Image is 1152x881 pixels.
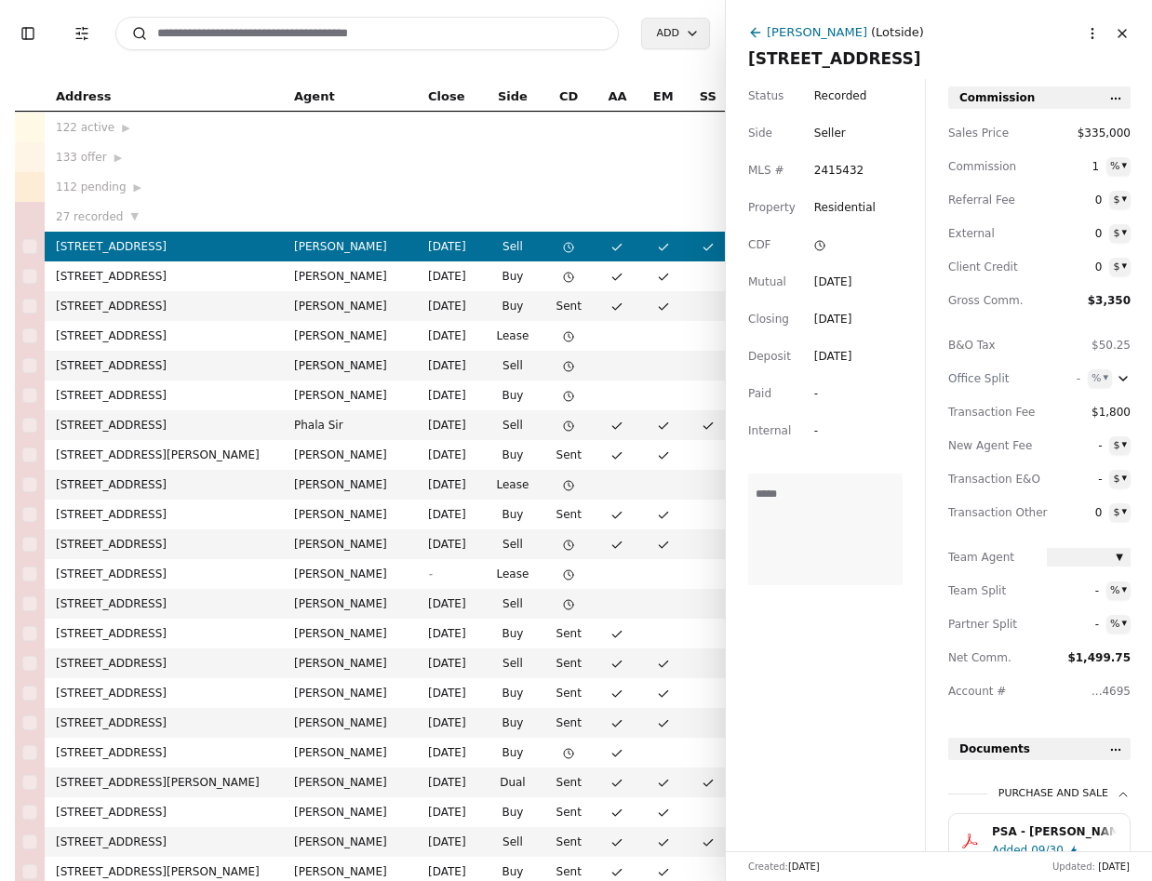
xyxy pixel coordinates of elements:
td: Sell [483,351,543,380]
div: ▾ [1121,436,1127,453]
td: [DATE] [417,768,483,797]
td: [PERSON_NAME] [283,559,417,589]
span: Sent [556,627,582,640]
div: 133 offer [56,148,272,167]
td: Dual [483,768,543,797]
td: [DATE] [417,321,483,351]
td: [STREET_ADDRESS] [45,500,283,529]
td: [STREET_ADDRESS] [45,351,283,380]
td: Sell [483,589,543,619]
td: [STREET_ADDRESS] [45,380,283,410]
button: % [1106,615,1131,634]
td: Buy [483,440,543,470]
td: [DATE] [417,678,483,708]
div: PSA - [PERSON_NAME] - [DATE].pdf [992,822,1117,841]
td: Buy [483,619,543,648]
button: % [1106,581,1131,600]
span: Mutual [748,273,786,291]
span: Gross Comm. [948,291,1032,310]
td: [DATE] [417,380,483,410]
span: Residential [814,198,876,217]
td: [STREET_ADDRESS][PERSON_NAME] [45,768,283,797]
div: Updated: [1052,860,1130,874]
td: [DATE] [417,797,483,827]
span: EM [653,87,674,107]
span: Sent [556,716,582,729]
td: [STREET_ADDRESS] [45,529,283,559]
td: [PERSON_NAME] [283,321,417,351]
span: [DATE] [1098,861,1130,872]
div: Office Split [948,369,1032,388]
div: Added [992,841,1027,860]
div: 112 pending [56,178,272,196]
button: % [1088,369,1112,388]
span: Closing [748,310,789,328]
span: 0 [1047,191,1102,209]
span: ...4695 [1092,685,1131,698]
td: Sell [483,648,543,678]
td: Buy [483,380,543,410]
td: [DATE] [417,708,483,738]
td: Buy [483,797,543,827]
button: $ [1109,470,1131,488]
span: Sent [556,806,582,819]
span: $1,499.75 [1067,651,1131,664]
span: Account # [948,682,1032,701]
button: Purchase and Sale [948,786,1131,813]
span: 0 [1047,258,1102,276]
span: Side [748,124,772,142]
td: [PERSON_NAME] [283,529,417,559]
button: $ [1109,224,1131,243]
span: Sent [556,508,582,521]
td: [PERSON_NAME] [283,648,417,678]
span: Documents [959,740,1030,758]
div: ▾ [1121,503,1127,520]
span: ▶ [114,150,122,167]
div: ▾ [1121,615,1127,632]
span: MLS # [748,161,784,180]
span: ▼ [1116,550,1123,566]
div: - [814,384,848,403]
span: AA [608,87,626,107]
div: ▾ [1121,470,1127,487]
span: - [1047,470,1102,488]
span: CDF [748,235,771,254]
div: Created: [748,860,820,874]
td: [DATE] [417,619,483,648]
span: - [1047,436,1102,455]
span: Transaction E&O [948,470,1032,488]
td: [STREET_ADDRESS] [45,619,283,648]
span: SS [700,87,717,107]
td: [STREET_ADDRESS][PERSON_NAME] [45,440,283,470]
span: $1,800 [1047,403,1131,421]
button: $ [1109,258,1131,276]
div: 09/30 [1031,841,1064,860]
span: Client Credit [948,258,1032,276]
td: Sell [483,232,543,261]
td: [STREET_ADDRESS] [45,321,283,351]
span: 0 [1047,503,1102,522]
td: [DATE] [417,351,483,380]
span: Sent [556,835,582,848]
span: New Agent Fee [948,436,1032,455]
td: Sell [483,410,543,440]
span: Team Split [948,581,1032,600]
span: ▶ [122,120,129,137]
span: CD [559,87,578,107]
span: 27 recorded [56,207,123,226]
td: Lease [483,559,543,589]
td: [PERSON_NAME] [283,500,417,529]
td: [STREET_ADDRESS] [45,232,283,261]
td: [STREET_ADDRESS] [45,708,283,738]
button: $ [1109,436,1131,455]
span: Sent [556,448,582,461]
td: [PERSON_NAME] [283,261,417,291]
span: $335,000 [1047,124,1131,142]
button: PSA - [PERSON_NAME] - [DATE].pdfAdded09/30 [948,813,1131,869]
td: [DATE] [417,529,483,559]
td: Phala Sir [283,410,417,440]
td: [DATE] [417,827,483,857]
div: ( Lotside ) [871,22,1065,42]
td: [DATE] [417,440,483,470]
span: $50.25 [1092,339,1131,352]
